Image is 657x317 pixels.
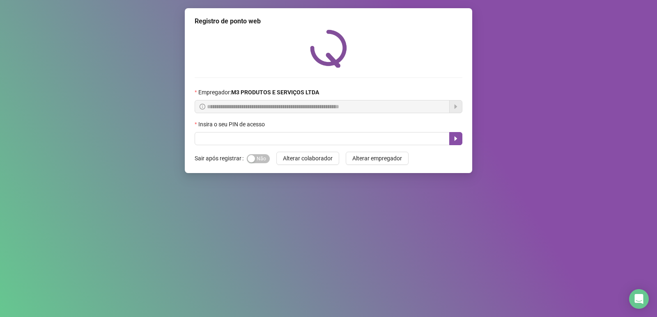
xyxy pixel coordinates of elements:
strong: M3 PRODUTOS E SERVIÇOS LTDA [231,89,319,96]
span: Empregador : [198,88,319,97]
label: Sair após registrar [195,152,247,165]
span: info-circle [200,104,205,109]
button: Alterar colaborador [276,152,339,165]
span: Alterar colaborador [283,154,333,163]
img: QRPoint [310,30,347,68]
div: Open Intercom Messenger [629,289,649,309]
label: Insira o seu PIN de acesso [195,120,270,129]
span: caret-right [453,135,459,142]
span: Alterar empregador [352,154,402,163]
button: Alterar empregador [346,152,409,165]
div: Registro de ponto web [195,16,462,26]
